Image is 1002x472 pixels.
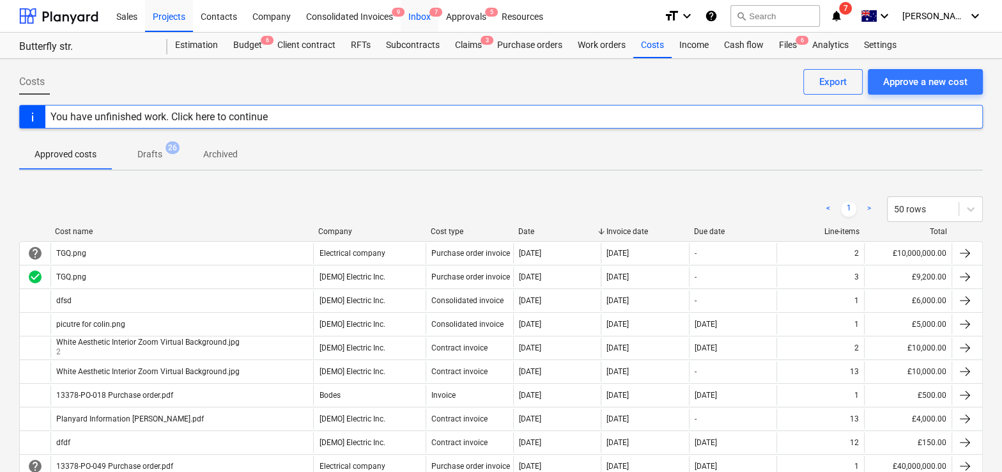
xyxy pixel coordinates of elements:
div: [DEMO] Electric Inc. [319,438,385,447]
div: Invoice [431,391,456,400]
div: Purchase order invoice [431,462,510,471]
div: TGQ.png [56,249,86,258]
p: 2 [56,347,242,358]
div: [DEMO] Electric Inc. [319,272,385,281]
span: [PERSON_NAME] [902,11,966,21]
a: Analytics [805,33,856,58]
div: Date [518,227,596,236]
span: 6 [796,36,808,45]
div: [DATE] [695,391,717,400]
button: Approve a new cost [868,69,983,95]
i: format_size [664,8,679,24]
div: Chat Widget [938,411,1002,472]
div: White Aesthetic Interior Zoom Virtual Background.jpg [56,338,240,347]
div: £9,200.00 [864,267,952,287]
a: Page 1 is your current page [841,201,856,217]
div: [DATE] [695,462,717,471]
div: Consolidated invoice [431,320,504,329]
div: Files [771,33,805,58]
a: Cash flow [716,33,771,58]
div: [DATE] [606,272,629,281]
div: 1 [854,320,859,329]
div: [DATE] [606,438,629,447]
div: [DATE] [606,367,629,376]
span: 26 [166,141,180,154]
a: Settings [856,33,904,58]
span: 3 [481,36,493,45]
div: [DATE] [519,249,541,258]
div: £4,000.00 [864,409,952,429]
div: Approve a new cost [883,74,967,90]
div: Line-items [782,227,859,236]
div: [DATE] [606,249,629,258]
a: Claims3 [447,33,489,58]
div: Company [318,227,420,236]
div: [DATE] [606,462,629,471]
span: 6 [261,36,274,45]
div: Purchase orders [489,33,570,58]
i: notifications [830,8,843,24]
div: [DATE] [519,438,541,447]
div: TGQ.png [56,272,86,281]
div: £6,000.00 [864,290,952,311]
button: Export [803,69,863,95]
div: Electrical company [319,462,385,471]
div: - [695,272,697,281]
div: Contract invoice [431,367,488,376]
div: [DEMO] Electric Inc. [319,414,385,423]
div: Bodes [319,391,340,400]
div: Purchase order invoice [431,249,510,258]
div: [DATE] [519,296,541,305]
div: - [695,296,697,305]
span: help [27,246,43,261]
div: Contract invoice [431,438,488,447]
a: Costs [633,33,672,58]
a: Estimation [167,33,226,58]
div: Invoice date [606,227,684,236]
div: [DATE] [606,320,629,329]
a: Files6 [771,33,805,58]
div: 2 [854,249,859,258]
span: 7 [839,2,852,15]
div: £5,000.00 [864,314,952,334]
div: [DATE] [606,414,629,423]
div: Planyard Information [PERSON_NAME].pdf [56,414,204,423]
div: Contract invoice [431,414,488,423]
div: picutre for colin.png [56,320,125,329]
i: keyboard_arrow_down [679,8,695,24]
div: White Aesthetic Interior Zoom Virtual Background.jpg [56,367,240,376]
div: £10,000,000.00 [864,243,952,264]
div: [DATE] [695,343,717,352]
span: 7 [429,8,442,17]
span: 9 [392,8,405,17]
div: [DATE] [519,391,541,400]
p: Approved costs [35,148,96,161]
span: Costs [19,74,45,90]
div: Cost type [431,227,508,236]
div: Subcontracts [378,33,447,58]
div: [DATE] [519,320,541,329]
div: [DATE] [695,320,717,329]
a: Income [672,33,716,58]
i: Knowledge base [705,8,718,24]
div: You have unfinished work. Click here to continue [50,111,268,123]
div: Due date [694,227,771,236]
div: Invoice is waiting for an approval [27,246,43,261]
div: Budget [226,33,270,58]
div: 1 [854,462,859,471]
div: Client contract [270,33,343,58]
div: [DEMO] Electric Inc. [319,320,385,329]
div: Claims [447,33,489,58]
div: [DEMO] Electric Inc. [319,367,385,376]
div: Butterfly str. [19,40,152,54]
span: search [736,11,746,21]
a: RFTs [343,33,378,58]
div: £10,000.00 [864,338,952,358]
p: Archived [203,148,238,161]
